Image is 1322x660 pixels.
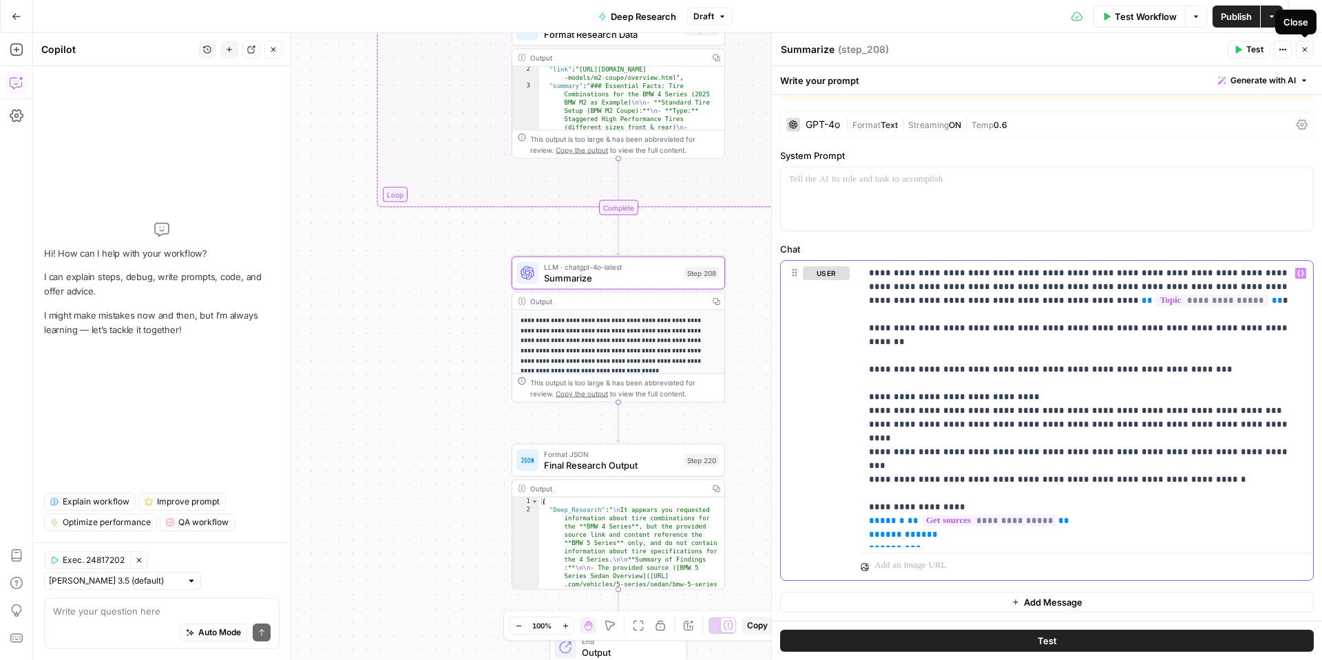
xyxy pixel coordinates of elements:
[530,483,704,494] div: Output
[780,592,1314,613] button: Add Message
[512,444,725,590] div: Format JSONFinal Research OutputStep 220Output{ "Deep_Research":"\nIt appears you requested infor...
[512,65,539,82] div: 2
[684,454,719,467] div: Step 220
[852,120,881,130] span: Format
[160,513,235,531] button: QA workflow
[599,200,638,215] div: Complete
[544,271,679,285] span: Summarize
[178,516,229,529] span: QA workflow
[693,10,714,23] span: Draft
[1228,41,1270,58] button: Test
[63,516,151,529] span: Optimize performance
[780,242,1314,256] label: Chat
[747,619,768,632] span: Copy
[1213,6,1260,28] button: Publish
[772,66,1322,94] div: Write your prompt
[544,458,679,472] span: Final Research Output
[63,554,125,566] span: Exec. 24817202
[616,590,620,630] g: Edge from step_220 to end
[846,117,852,131] span: |
[512,498,539,506] div: 1
[44,493,136,511] button: Explain workflow
[994,120,1007,130] span: 0.6
[41,43,194,56] div: Copilot
[1213,72,1314,89] button: Generate with AI
[44,308,280,337] p: I might make mistakes now and then, but I’m always learning — let’s tackle it together!
[1093,6,1185,28] button: Test Workflow
[687,8,733,25] button: Draft
[1024,595,1082,609] span: Add Message
[530,377,719,399] div: This output is too large & has been abbreviated for review. to view the full content.
[556,146,608,154] span: Copy the output
[44,270,280,299] p: I can explain steps, debug, write prompts, code, and offer advice.
[1246,43,1263,56] span: Test
[780,149,1314,162] label: System Prompt
[1115,10,1177,23] span: Test Workflow
[512,200,725,215] div: Complete
[63,496,129,508] span: Explain workflow
[512,13,725,159] div: Format Research DataStep 201Output "link":"[URL][DOMAIN_NAME] -models/m2-coupe/overview.html", "s...
[531,498,538,506] span: Toggle code folding, rows 1 through 3
[582,636,675,647] span: End
[138,493,226,511] button: Improve prompt
[1221,10,1252,23] span: Publish
[532,620,552,631] span: 100%
[972,120,994,130] span: Temp
[1230,74,1296,87] span: Generate with AI
[616,215,620,255] g: Edge from step_195-iteration-end to step_208
[616,403,620,443] g: Edge from step_208 to step_220
[544,262,679,273] span: LLM · chatgpt-4o-latest
[781,261,850,580] div: user
[157,496,220,508] span: Improve prompt
[180,624,247,641] button: Auto Mode
[44,551,130,569] button: Exec. 24817202
[590,6,684,28] button: Deep Research
[898,117,908,131] span: |
[949,120,961,130] span: ON
[512,82,539,437] div: 3
[611,10,676,23] span: Deep Research
[198,626,241,639] span: Auto Mode
[684,267,719,279] div: Step 208
[780,630,1314,652] button: Test
[803,266,850,280] button: user
[44,246,280,261] p: Hi! How can I help with your workflow?
[556,390,608,398] span: Copy the output
[530,134,719,156] div: This output is too large & has been abbreviated for review. to view the full content.
[530,296,704,307] div: Output
[44,513,157,531] button: Optimize performance
[530,52,704,63] div: Output
[806,120,840,129] div: GPT-4o
[544,28,680,41] span: Format Research Data
[544,449,679,460] span: Format JSON
[49,574,181,588] input: Claude Sonnet 3.5 (default)
[742,617,773,635] button: Copy
[908,120,949,130] span: Streaming
[838,43,889,56] span: ( step_208 )
[961,117,972,131] span: |
[1038,634,1057,648] span: Test
[582,646,675,659] span: Output
[881,120,898,130] span: Text
[781,43,835,56] textarea: Summarize
[1283,15,1308,29] div: Close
